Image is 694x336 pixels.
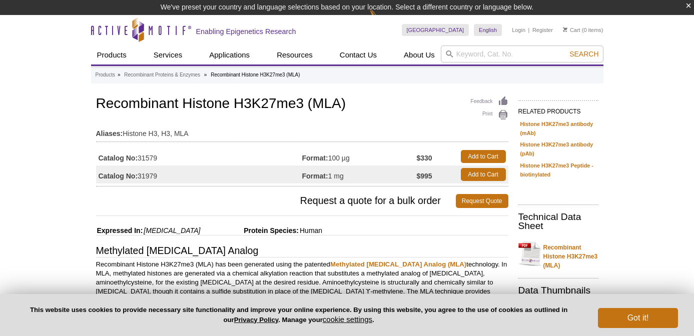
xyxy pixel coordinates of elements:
a: Request Quote [456,194,508,208]
button: cookie settings [323,315,372,323]
a: Applications [203,45,256,64]
td: 31579 [96,147,302,165]
a: Methylated [MEDICAL_DATA] Analog (MLA) [330,260,466,268]
a: Feedback [471,96,508,107]
li: (0 items) [563,24,603,36]
a: Add to Cart [461,150,506,163]
a: Add to Cart [461,168,506,181]
td: 1 mg [302,165,417,183]
button: Search [566,49,601,58]
td: 100 µg [302,147,417,165]
a: About Us [398,45,441,64]
a: Histone H3K27me3 antibody (mAb) [520,119,596,137]
span: Expressed In: [96,226,143,234]
h3: Methylated [MEDICAL_DATA] Analog [96,246,508,258]
a: Register [532,26,553,33]
strong: Catalog No: [99,153,138,162]
a: Privacy Policy [234,316,278,323]
h1: Recombinant Histone H3K27me3 (MLA) [96,96,508,113]
input: Keyword, Cat. No. [441,45,603,62]
span: Protein Species: [202,226,299,234]
a: Products [91,45,133,64]
img: Your Cart [563,27,567,32]
strong: Catalog No: [99,171,138,180]
strong: $330 [416,153,432,162]
a: Recombinant Histone H3K27me3 (MLA) [518,237,598,270]
strong: Aliases: [96,129,123,138]
p: This website uses cookies to provide necessary site functionality and improve your online experie... [16,305,581,324]
td: 31979 [96,165,302,183]
h2: RELATED PRODUCTS [518,100,598,118]
li: | [528,24,530,36]
a: Login [512,26,525,33]
strong: $995 [416,171,432,180]
li: » [118,72,121,77]
a: Histone H3K27me3 Peptide - biotinylated [520,161,596,179]
strong: Format: [302,153,328,162]
h2: Enabling Epigenetics Research [196,27,296,36]
strong: Format: [302,171,328,180]
a: English [474,24,502,36]
h2: Technical Data Sheet [518,212,598,230]
a: Resources [271,45,319,64]
a: Recombinant Proteins & Enzymes [124,70,200,79]
p: Recombinant Histone H3K27me3 (MLA) has been generated using the patented technology. In MLA, meth... [96,260,508,305]
a: Histone H3K27me3 antibody (pAb) [520,140,596,158]
li: » [204,72,207,77]
i: [MEDICAL_DATA] [144,226,200,234]
a: Products [96,70,115,79]
a: Print [471,109,508,120]
td: Histone H3, H3, MLA [96,123,508,139]
span: Search [569,50,598,58]
a: Cart [563,26,580,33]
h2: Data Thumbnails [518,286,598,295]
a: Contact Us [334,45,383,64]
button: Got it! [598,308,678,328]
img: Change Here [369,7,396,31]
span: Request a quote for a bulk order [96,194,456,208]
li: Recombinant Histone H3K27me3 (MLA) [211,72,300,77]
a: Services [148,45,189,64]
a: [GEOGRAPHIC_DATA] [402,24,469,36]
span: Human [299,226,322,234]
